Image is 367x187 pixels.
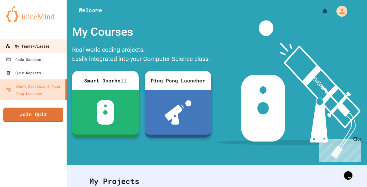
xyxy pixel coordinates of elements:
iframe: chat widget [317,136,361,162]
iframe: chat widget [342,163,361,181]
div: My Notifications [310,6,330,16]
div: Smart Doorbell & Ping Pong Launcher [6,82,63,97]
div: My Courses [69,20,214,44]
div: Code Sandbox [6,56,41,63]
div: Ping Pong Launcher [145,71,211,90]
a: Join Quiz [3,108,63,122]
div: Smart Doorbell [72,71,139,90]
div: Quiz Reports [6,69,41,76]
div: My Account [330,4,349,18]
div: My Teams/Classes [5,42,50,50]
img: sdb-white.svg [97,100,114,125]
div: Chat with us now!Close [2,2,42,38]
img: ppl-with-ball.png [165,100,192,125]
div: Real-world coding projects. Easily integrated into your Computer Science class. [69,44,214,66]
img: logo-orange.svg [6,6,61,22]
img: banner-image-my-projects.png [217,20,367,159]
